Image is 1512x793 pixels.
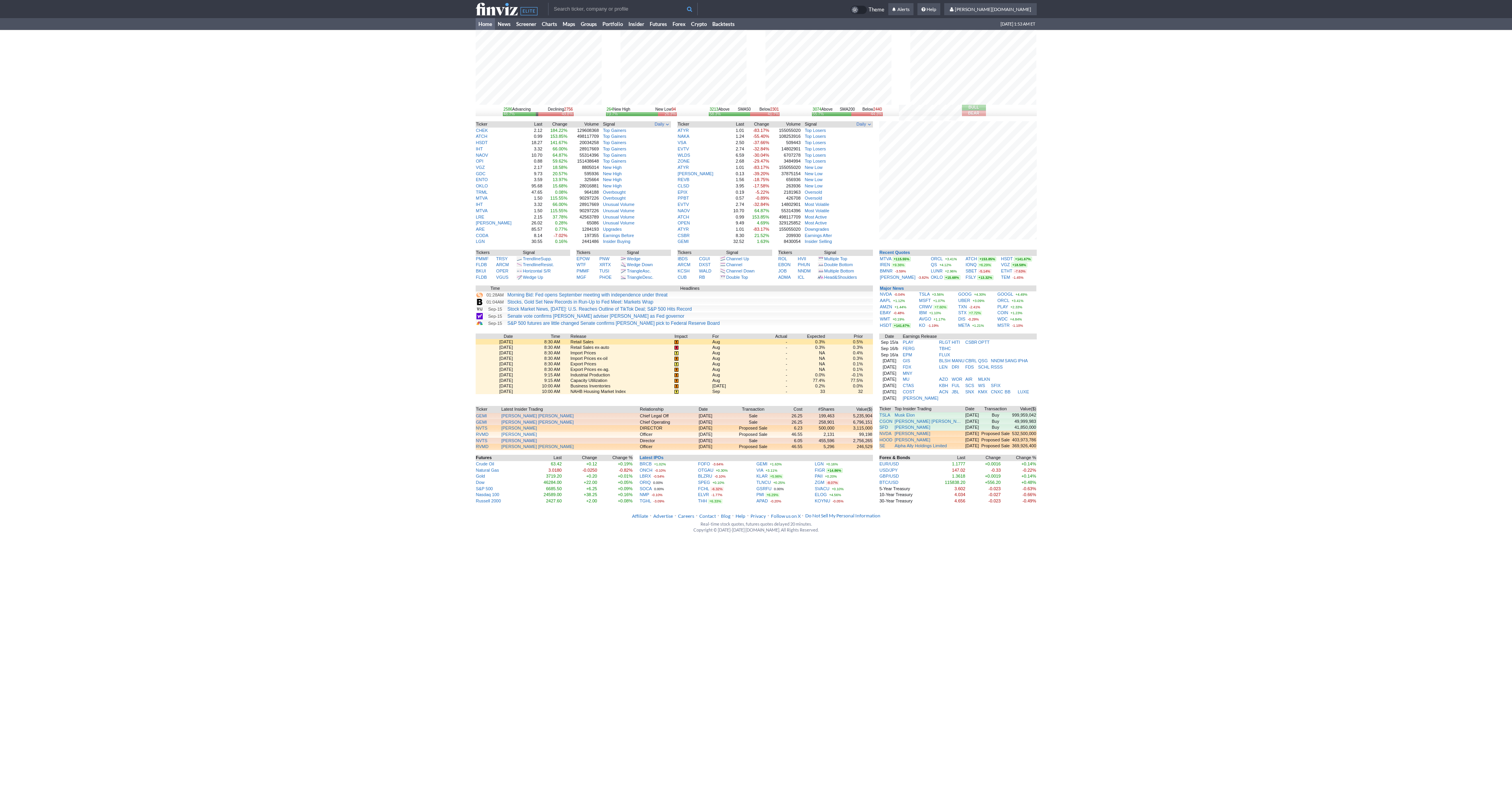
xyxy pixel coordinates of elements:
a: NVTS [476,438,487,443]
a: PNW [599,256,610,261]
a: Sep 16/b [881,346,898,351]
a: Portfolio [600,18,626,30]
a: WDC [997,317,1008,321]
a: WTF [576,262,586,267]
a: FDX [903,365,912,369]
a: VSA [678,140,686,145]
a: Alpha Ally Holdings Limited [895,443,947,449]
a: OPTT [978,340,989,345]
a: [PERSON_NAME] [501,426,537,430]
a: VGZ [476,165,485,170]
a: Downgrades [805,227,829,232]
a: CHEK [476,128,488,133]
a: CLSD [678,183,689,188]
a: VGUS [496,275,508,280]
a: ATYR [678,227,689,232]
a: DRI [952,365,959,369]
a: Crude Oil [476,461,494,466]
a: [PERSON_NAME] [895,431,930,437]
a: [DATE] [883,371,897,376]
a: Top Losers [805,159,826,163]
a: CSBR [678,233,690,238]
a: NAOV [678,208,690,213]
a: KBH [939,383,948,388]
a: TrendlineSupp. [523,256,552,261]
a: News [495,18,513,30]
a: GDC [476,171,485,176]
a: NAKA [678,134,689,139]
a: TRSY [496,256,508,261]
a: LGN [476,239,485,244]
a: FDS [965,365,974,369]
a: [DATE] [883,389,897,394]
input: Search ticker, company or profile [548,3,698,15]
a: CSBR [965,340,977,345]
a: BB [1005,389,1011,394]
a: AMZN [880,304,892,309]
a: Top Losers [805,146,826,151]
a: EBON [778,262,791,267]
a: SCHL [978,365,989,369]
a: GIS [903,358,910,363]
a: [PERSON_NAME] [678,171,713,176]
a: SE [880,443,886,448]
a: OTGAU [698,468,713,472]
a: FLDB [476,275,487,280]
a: Crypto [688,18,710,30]
a: Maps [560,18,578,30]
a: MTVA [476,196,488,200]
a: HSDT [1001,256,1013,261]
a: New High [603,183,622,188]
a: WS [978,383,985,388]
a: DIS [958,317,965,321]
a: KLAR [756,474,768,478]
a: PMMF [476,256,489,261]
a: REVB [678,177,689,182]
span: Daily [856,121,866,128]
span: Theme [869,6,884,14]
a: Overbought [603,196,625,200]
a: DXST [699,262,710,267]
a: Head&Shoulders [824,275,857,280]
a: PMMF [576,269,589,273]
a: Top Losers [805,134,826,139]
a: WLDS [678,153,690,157]
a: Top Gainers [603,134,626,139]
a: TUSI [599,269,609,273]
a: OPER [496,269,508,273]
span: Daily [655,121,664,128]
a: ARCM [678,262,690,267]
a: Groups [578,18,600,30]
a: BLZRU [698,474,712,478]
a: Top Losers [805,153,826,157]
a: Multiple Top [824,256,847,261]
a: COST [903,389,915,394]
a: GEMI [476,413,487,418]
a: CTAS [903,383,914,388]
a: New Low [805,183,823,188]
a: FSLY [965,275,976,280]
a: [DATE] [883,365,897,369]
a: ETHT [1001,269,1012,273]
a: KMX [978,389,988,394]
a: MU [903,377,910,382]
a: PPBT [678,196,689,200]
a: New High [603,177,622,182]
a: Recent Quotes [880,250,910,255]
a: STX [958,310,967,315]
a: TRML [476,190,488,195]
a: GOOGL [997,292,1013,296]
a: TSLA [919,292,930,296]
a: ONCH [640,468,652,472]
a: CUB [678,275,687,280]
a: MSTR [997,323,1010,328]
a: [DATE] [883,396,897,400]
a: ORIQ [640,480,651,485]
a: LRE [476,215,484,219]
a: ATYR [678,128,689,133]
a: JOB [778,269,787,273]
a: Most Volatile [805,208,829,213]
a: PAII [815,474,823,478]
a: FUL [952,383,960,388]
